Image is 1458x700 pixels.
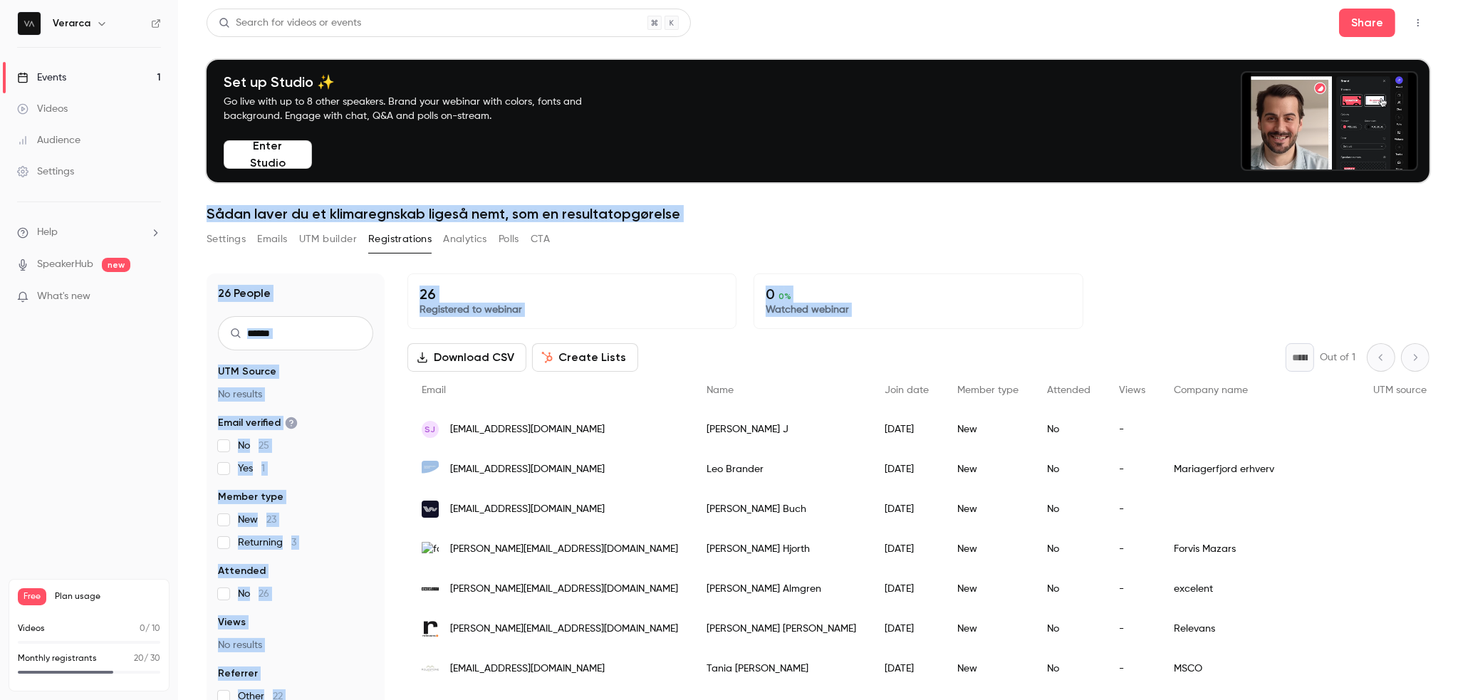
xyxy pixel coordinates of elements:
span: [PERSON_NAME][EMAIL_ADDRESS][DOMAIN_NAME] [450,622,678,637]
p: / 10 [140,622,160,635]
button: Analytics [443,228,487,251]
span: UTM source [1373,385,1427,395]
div: [DATE] [870,649,943,689]
button: Download CSV [407,343,526,372]
div: No [1033,649,1105,689]
img: wemarket.dk [422,501,439,518]
img: excelent.dk [422,580,439,597]
span: 23 [266,515,276,525]
span: Views [218,615,246,630]
span: Email [422,385,446,395]
div: [DATE] [870,449,943,489]
div: New [943,409,1033,449]
div: Settings [17,164,74,179]
div: Videos [17,102,68,116]
button: Enter Studio [224,140,312,169]
div: No [1033,449,1105,489]
span: 0 % [779,291,791,301]
div: - [1105,529,1160,569]
div: MSCO [1160,649,1359,689]
div: [PERSON_NAME] J [692,409,870,449]
p: Watched webinar [766,303,1071,317]
div: [DATE] [870,569,943,609]
button: Create Lists [532,343,638,372]
div: Audience [17,133,80,147]
img: mfer.dk [422,461,439,478]
div: Forvis Mazars [1160,529,1359,569]
div: New [943,569,1033,609]
div: No [1033,609,1105,649]
span: [EMAIL_ADDRESS][DOMAIN_NAME] [450,422,605,437]
img: msco.dk [422,660,439,677]
div: Mariagerfjord erhverv [1160,449,1359,489]
span: Attended [218,564,266,578]
div: - [1105,489,1160,529]
div: [DATE] [870,489,943,529]
div: [PERSON_NAME] Buch [692,489,870,529]
div: New [943,449,1033,489]
div: [DATE] [870,529,943,569]
span: Email verified [218,416,298,430]
button: CTA [531,228,550,251]
p: No results [218,638,373,652]
div: [PERSON_NAME] [PERSON_NAME] [692,609,870,649]
p: 26 [420,286,724,303]
span: Attended [1047,385,1090,395]
div: [DATE] [870,409,943,449]
span: 26 [259,589,269,599]
img: Verarca [18,12,41,35]
span: Join date [885,385,929,395]
span: [EMAIL_ADDRESS][DOMAIN_NAME] [450,662,605,677]
p: No results [218,387,373,402]
span: Help [37,225,58,240]
p: Registered to webinar [420,303,724,317]
span: 20 [134,654,144,663]
div: Events [17,70,66,85]
span: Member type [218,490,283,504]
div: - [1105,409,1160,449]
span: [EMAIL_ADDRESS][DOMAIN_NAME] [450,502,605,517]
button: Registrations [368,228,432,251]
span: Views [1119,385,1145,395]
span: No [238,439,269,453]
p: Go live with up to 8 other speakers. Brand your webinar with colors, fonts and background. Engage... [224,95,615,123]
p: 0 [766,286,1071,303]
span: No [238,587,269,601]
button: Share [1339,9,1395,37]
p: Videos [18,622,45,635]
span: Returning [238,536,296,550]
div: Leo Brander [692,449,870,489]
div: [PERSON_NAME] Almgren [692,569,870,609]
div: New [943,609,1033,649]
div: excelent [1160,569,1359,609]
span: Free [18,588,46,605]
div: Search for videos or events [219,16,361,31]
span: Referrer [218,667,258,681]
h1: Sådan laver du et klimaregnskab ligeså nemt, som en resultatopgørelse [207,205,1430,222]
div: [DATE] [870,609,943,649]
span: [EMAIL_ADDRESS][DOMAIN_NAME] [450,462,605,477]
h1: 26 People [218,285,271,302]
span: Yes [238,461,265,476]
span: Company name [1174,385,1248,395]
h4: Set up Studio ✨ [224,73,615,90]
button: UTM builder [299,228,357,251]
button: Emails [257,228,287,251]
div: Relevans [1160,609,1359,649]
span: What's new [37,289,90,304]
div: No [1033,569,1105,609]
span: new [102,258,130,272]
span: Name [707,385,734,395]
div: Tania [PERSON_NAME] [692,649,870,689]
span: UTM Source [218,365,276,379]
span: 1 [261,464,265,474]
div: No [1033,529,1105,569]
span: New [238,513,276,527]
span: Member type [957,385,1019,395]
span: [PERSON_NAME][EMAIL_ADDRESS][DOMAIN_NAME] [450,582,678,597]
p: Monthly registrants [18,652,97,665]
div: - [1105,449,1160,489]
a: SpeakerHub [37,257,93,272]
h6: Verarca [53,16,90,31]
div: No [1033,409,1105,449]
